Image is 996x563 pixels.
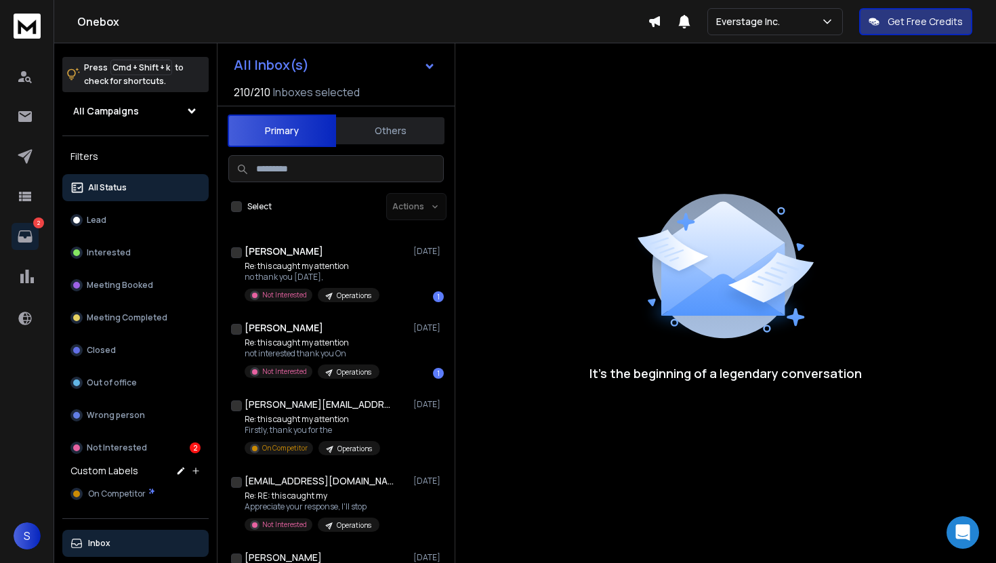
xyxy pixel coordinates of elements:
p: Wrong person [87,410,145,421]
p: Re: this caught my attention [245,337,379,348]
label: Select [247,201,272,212]
button: Interested [62,239,209,266]
button: Lead [62,207,209,234]
div: Open Intercom Messenger [947,516,979,549]
button: All Status [62,174,209,201]
p: Operations [337,367,371,377]
p: Operations [337,291,371,301]
p: Operations [337,444,372,454]
p: On Competitor [262,443,308,453]
button: All Campaigns [62,98,209,125]
div: 2 [190,442,201,453]
h1: All Campaigns [73,104,139,118]
div: 1 [433,291,444,302]
h1: [PERSON_NAME][EMAIL_ADDRESS][PERSON_NAME][DOMAIN_NAME] [245,398,394,411]
p: Meeting Booked [87,280,153,291]
button: On Competitor [62,480,209,507]
button: Inbox [62,530,209,557]
p: Re: this caught my attention [245,414,380,425]
button: S [14,522,41,549]
button: All Inbox(s) [223,51,447,79]
p: [DATE] [413,322,444,333]
p: [DATE] [413,552,444,563]
p: Appreciate your response, I'll stop [245,501,379,512]
button: Not Interested2 [62,434,209,461]
p: [DATE] [413,399,444,410]
img: logo [14,14,41,39]
h3: Custom Labels [70,464,138,478]
h1: Onebox [77,14,648,30]
p: 2 [33,217,44,228]
h1: [EMAIL_ADDRESS][DOMAIN_NAME] [245,474,394,488]
h3: Inboxes selected [273,84,360,100]
p: Interested [87,247,131,258]
p: Inbox [88,538,110,549]
a: 2 [12,223,39,250]
p: Closed [87,345,116,356]
p: Get Free Credits [888,15,963,28]
p: Firstly, thank you for the [245,425,380,436]
span: On Competitor [88,488,146,499]
p: Not Interested [87,442,147,453]
p: Not Interested [262,520,307,530]
button: Wrong person [62,402,209,429]
button: Primary [228,114,336,147]
p: [DATE] [413,476,444,486]
button: Get Free Credits [859,8,972,35]
button: Out of office [62,369,209,396]
button: Meeting Booked [62,272,209,299]
button: Others [336,116,444,146]
button: Meeting Completed [62,304,209,331]
p: Not Interested [262,367,307,377]
button: Closed [62,337,209,364]
span: Cmd + Shift + k [110,60,172,75]
p: Everstage Inc. [716,15,785,28]
div: 1 [433,368,444,379]
p: Press to check for shortcuts. [84,61,184,88]
p: no thank you [DATE], [245,272,379,283]
h1: [PERSON_NAME] [245,321,323,335]
h1: [PERSON_NAME] [245,245,323,258]
p: It’s the beginning of a legendary conversation [589,364,862,383]
p: [DATE] [413,246,444,257]
h3: Filters [62,147,209,166]
h1: All Inbox(s) [234,58,309,72]
p: All Status [88,182,127,193]
p: Re: RE: this caught my [245,491,379,501]
p: Not Interested [262,290,307,300]
p: Operations [337,520,371,530]
p: Re: this caught my attention [245,261,379,272]
p: not interested thank you On [245,348,379,359]
p: Meeting Completed [87,312,167,323]
span: 210 / 210 [234,84,270,100]
p: Lead [87,215,106,226]
p: Out of office [87,377,137,388]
